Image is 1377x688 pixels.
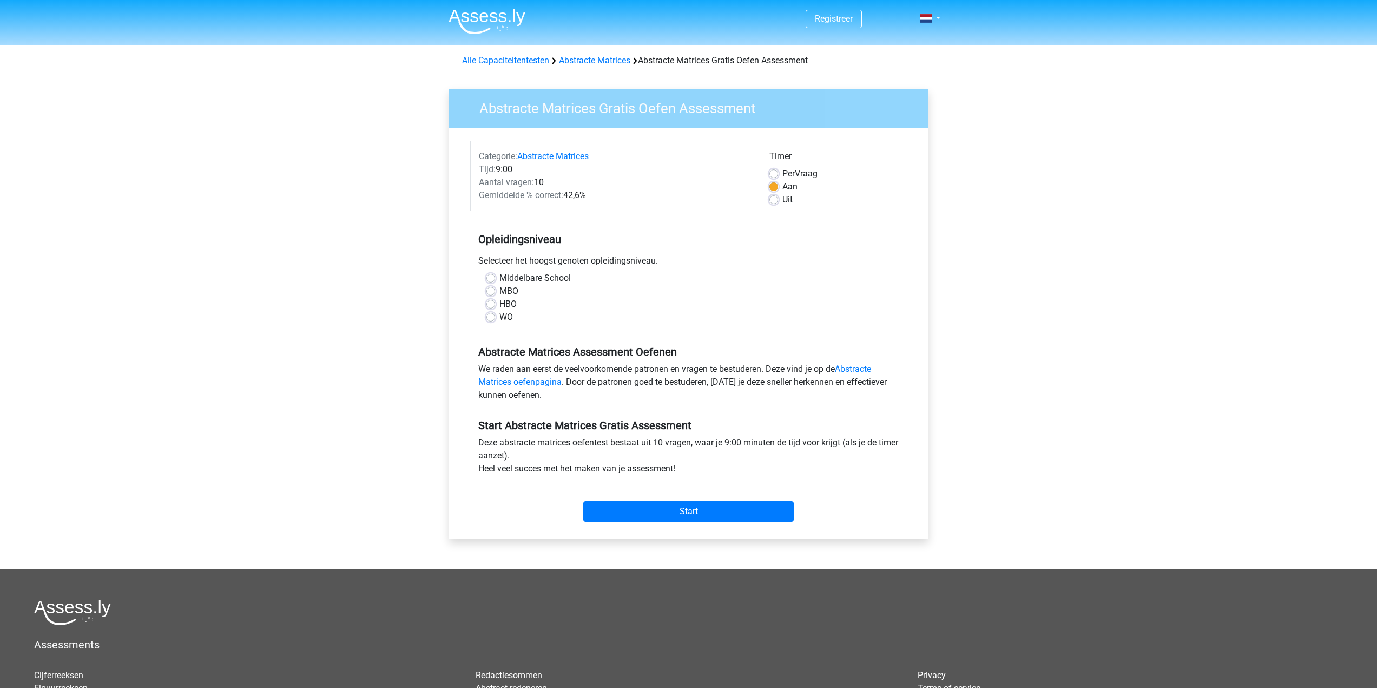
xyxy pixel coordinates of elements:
[782,167,818,180] label: Vraag
[478,419,899,432] h5: Start Abstracte Matrices Gratis Assessment
[34,670,83,680] a: Cijferreeksen
[476,670,542,680] a: Redactiesommen
[478,345,899,358] h5: Abstracte Matrices Assessment Oefenen
[462,55,549,65] a: Alle Capaciteitentesten
[559,55,630,65] a: Abstracte Matrices
[499,311,513,324] label: WO
[470,436,907,480] div: Deze abstracte matrices oefentest bestaat uit 10 vragen, waar je 9:00 minuten de tijd voor krijgt...
[479,151,517,161] span: Categorie:
[479,164,496,174] span: Tijd:
[471,176,761,189] div: 10
[470,363,907,406] div: We raden aan eerst de veelvoorkomende patronen en vragen te bestuderen. Deze vind je op de . Door...
[479,190,563,200] span: Gemiddelde % correct:
[449,9,525,34] img: Assessly
[470,254,907,272] div: Selecteer het hoogst genoten opleidingsniveau.
[478,228,899,250] h5: Opleidingsniveau
[479,177,534,187] span: Aantal vragen:
[499,298,517,311] label: HBO
[918,670,946,680] a: Privacy
[34,600,111,625] img: Assessly logo
[499,285,518,298] label: MBO
[499,272,571,285] label: Middelbare School
[782,180,798,193] label: Aan
[782,193,793,206] label: Uit
[815,14,853,24] a: Registreer
[466,96,920,117] h3: Abstracte Matrices Gratis Oefen Assessment
[583,501,794,522] input: Start
[517,151,589,161] a: Abstracte Matrices
[458,54,920,67] div: Abstracte Matrices Gratis Oefen Assessment
[769,150,899,167] div: Timer
[471,163,761,176] div: 9:00
[34,638,1343,651] h5: Assessments
[782,168,795,179] span: Per
[471,189,761,202] div: 42,6%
